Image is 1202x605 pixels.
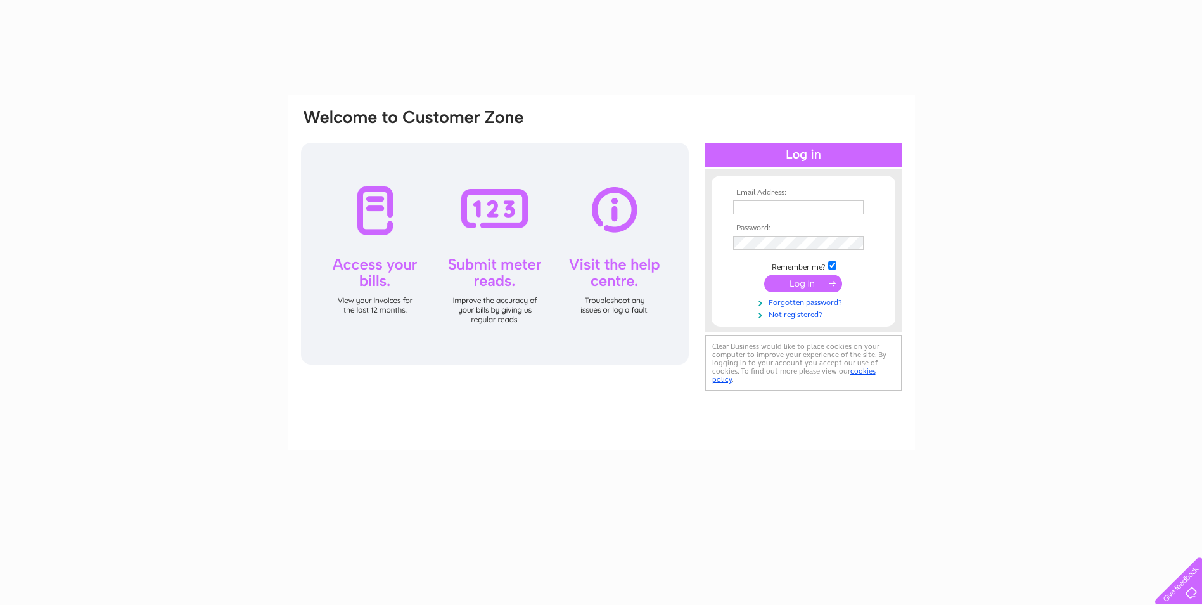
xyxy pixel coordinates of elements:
[730,224,877,233] th: Password:
[733,308,877,320] a: Not registered?
[730,188,877,197] th: Email Address:
[733,296,877,308] a: Forgotten password?
[730,259,877,272] td: Remember me?
[764,275,842,292] input: Submit
[705,335,902,391] div: Clear Business would like to place cookies on your computer to improve your experience of the sit...
[712,367,876,384] a: cookies policy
